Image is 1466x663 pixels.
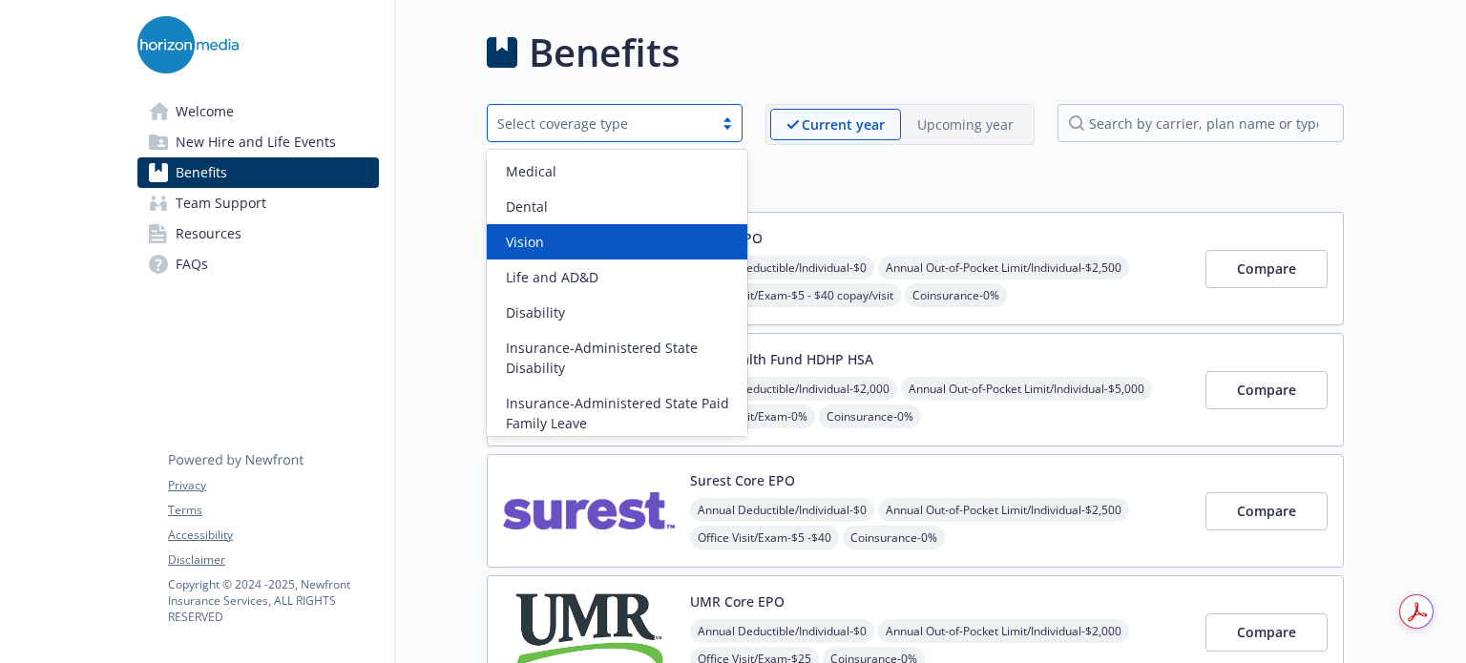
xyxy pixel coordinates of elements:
span: New Hire and Life Events [176,127,336,157]
span: Disability [506,302,565,322]
span: Insurance-Administered State Paid Family Leave [506,393,736,433]
button: Surest Core EPO [690,470,795,490]
a: Privacy [168,477,378,494]
span: Annual Deductible/Individual - $0 [690,619,874,643]
span: Insurance-Administered State Disability [506,338,736,378]
a: Disclaimer [168,551,378,569]
span: Resources [176,218,241,249]
p: Current year [802,114,885,135]
span: Coinsurance - 0% [819,404,921,428]
button: Compare [1205,492,1328,530]
span: Welcome [176,96,234,127]
a: Terms [168,502,378,519]
span: Compare [1237,259,1296,278]
button: Compare [1205,613,1328,652]
span: Annual Deductible/Individual - $2,000 [690,377,897,401]
span: Annual Out-of-Pocket Limit/Individual - $5,000 [901,377,1152,401]
button: UMR Core EPO [690,591,785,611]
span: Benefits [176,157,227,188]
span: Office Visit/Exam - $5 -$40 [690,526,839,549]
input: search by carrier, plan name or type [1058,104,1344,142]
span: FAQs [176,249,208,280]
p: Copyright © 2024 - 2025 , Newfront Insurance Services, ALL RIGHTS RESERVED [168,576,378,625]
span: Annual Out-of-Pocket Limit/Individual - $2,500 [878,256,1129,280]
span: Annual Deductible/Individual - $0 [690,498,874,522]
span: Annual Out-of-Pocket Limit/Individual - $2,000 [878,619,1129,643]
a: Resources [137,218,379,249]
span: Team Support [176,188,266,218]
a: Welcome [137,96,379,127]
button: Compare [1205,371,1328,409]
span: Coinsurance - 0% [843,526,945,549]
span: Annual Out-of-Pocket Limit/Individual - $2,500 [878,498,1129,522]
button: Compare [1205,250,1328,288]
button: UMR Health Fund HDHP HSA [690,349,873,369]
span: Dental [506,197,548,217]
a: Benefits [137,157,379,188]
h2: Medical [487,168,1344,197]
span: Compare [1237,623,1296,641]
span: Office Visit/Exam - $5 - $40 copay/visit [690,283,901,307]
span: Medical [506,161,556,181]
a: New Hire and Life Events [137,127,379,157]
span: Compare [1237,381,1296,399]
div: Select coverage type [497,114,703,134]
a: Accessibility [168,527,378,544]
span: Life and AD&D [506,267,598,287]
span: Coinsurance - 0% [905,283,1007,307]
h1: Benefits [529,24,680,81]
span: Compare [1237,502,1296,520]
a: Team Support [137,188,379,218]
p: Upcoming year [917,114,1014,135]
span: Office Visit/Exam - 0% [690,404,815,428]
a: FAQs [137,249,379,280]
span: Vision [506,232,544,252]
span: Annual Deductible/Individual - $0 [690,256,874,280]
img: Surest carrier logo [503,470,675,551]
